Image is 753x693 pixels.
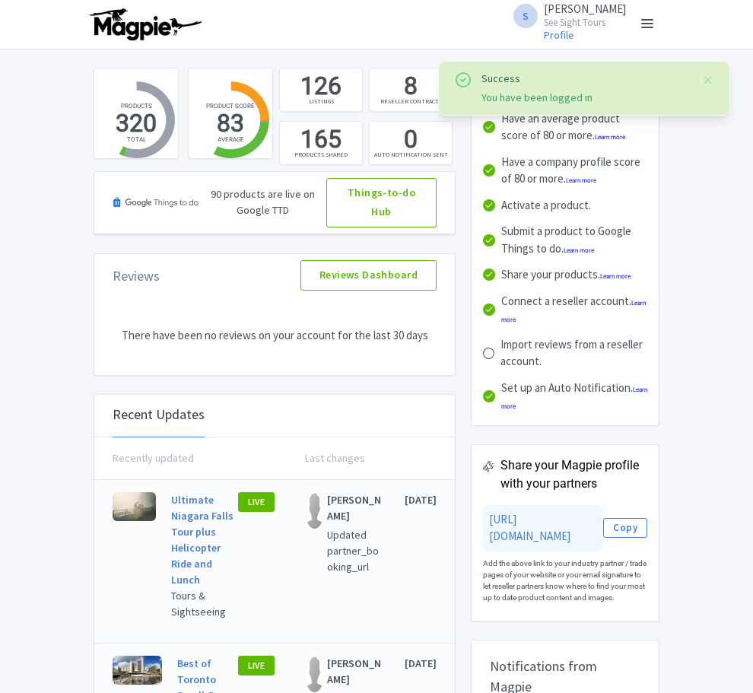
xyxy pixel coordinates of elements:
[113,492,156,521] img: lloqwyxqhv3urb6j3xfl.jpg
[544,2,626,16] span: [PERSON_NAME]
[544,17,626,27] small: See Sight Tours
[327,656,382,688] p: [PERSON_NAME]
[305,492,324,529] img: contact-b11cc6e953956a0c50a2f97983291f06.png
[404,69,418,103] div: 8
[501,197,591,215] div: Activate a product.
[513,4,538,28] span: S
[300,122,342,156] div: 165
[327,527,382,575] p: Updated partner_booking_url
[501,266,631,284] div: Share your products.
[171,493,234,587] a: Ultimate Niagara Falls Tour plus Helicopter Ride and Lunch
[504,3,626,27] a: S [PERSON_NAME] See Sight Tours
[544,28,574,42] a: Profile
[275,450,437,466] div: Last changes
[279,68,363,112] a: 126 LISTINGS
[383,492,437,631] div: [DATE]
[380,97,442,106] div: RESELLER CONTRACTS
[702,71,714,89] button: Close
[501,380,647,414] div: Set up an Auto Notification.
[374,150,448,159] div: AUTO NOTIFICATION SENT
[294,150,348,159] div: PRODUCTS SHARED
[564,247,594,254] a: Learn more
[300,260,437,291] a: Reviews Dashboard
[113,450,275,466] div: Recently updated
[171,588,237,620] p: Tours & Sightseeing
[369,68,453,112] a: 8 RESELLER CONTRACTS
[86,8,204,41] img: logo-ab69f6fb50320c5b225c76a69d11143b.png
[603,518,647,538] button: Copy
[327,492,382,524] p: [PERSON_NAME]
[300,69,342,103] div: 126
[489,512,570,544] a: [URL][DOMAIN_NAME]
[113,265,160,286] div: Reviews
[113,188,199,217] img: Google TTD
[501,293,647,327] div: Connect a reseller account.
[595,134,625,141] a: Learn more
[501,110,647,145] div: Have an average product score of 80 or more.
[279,121,363,165] a: 165 PRODUCTS SHARED
[404,122,418,156] div: 0
[481,90,690,106] div: You have been logged in
[309,97,334,106] div: LISTINGS
[600,273,631,280] a: Learn more
[369,121,453,165] a: 0 AUTO NOTIFICATION SENT
[501,223,647,257] div: Submit a product to Google Things to do.
[481,71,690,87] div: Success
[501,154,647,188] div: Have a company profile score of 80 or more.
[326,178,437,228] a: Things-to-do Hub
[305,656,324,692] img: contact-b11cc6e953956a0c50a2f97983291f06.png
[113,392,205,437] div: Recent Updates
[500,456,647,493] div: Share your Magpie profile with your partners
[500,336,647,370] div: Import reviews from a reseller account.
[199,186,326,218] div: 90 products are live on Google TTD
[113,656,162,685] img: aua71zv0ytdjqo8jjbxv.jpg
[100,297,449,375] div: There have been no reviews on your account for the last 30 days
[566,177,596,184] a: Learn more
[483,552,647,609] div: Add the above link to your industry partner / trade pages of your website or your email signature...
